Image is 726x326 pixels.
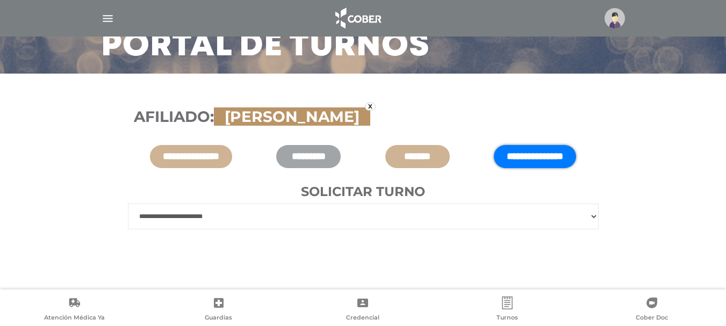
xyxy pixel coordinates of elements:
[2,296,147,324] a: Atención Médica Ya
[329,5,386,31] img: logo_cober_home-white.png
[365,103,376,111] a: x
[147,296,291,324] a: Guardias
[605,8,625,28] img: profile-placeholder.svg
[101,12,114,25] img: Cober_menu-lines-white.svg
[44,314,105,323] span: Atención Médica Ya
[435,296,580,324] a: Turnos
[291,296,435,324] a: Credencial
[346,314,379,323] span: Credencial
[579,296,724,324] a: Cober Doc
[101,33,430,61] h3: Portal de turnos
[219,107,365,126] span: [PERSON_NAME]
[128,184,599,200] h4: Solicitar turno
[134,108,593,126] h3: Afiliado:
[497,314,518,323] span: Turnos
[205,314,232,323] span: Guardias
[636,314,668,323] span: Cober Doc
